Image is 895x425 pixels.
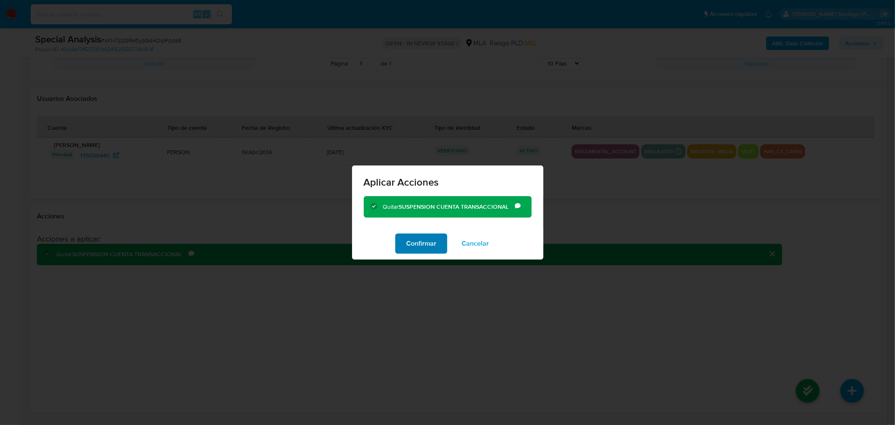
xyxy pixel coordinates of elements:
span: Confirmar [406,234,436,253]
span: Aplicar Acciones [364,177,532,187]
span: Cancelar [462,234,489,253]
button: Confirmar [395,233,447,254]
button: Cancelar [451,233,500,254]
div: Quitar [383,203,515,211]
b: SUSPENSION CUENTA TRANSACCIONAL [399,202,509,211]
